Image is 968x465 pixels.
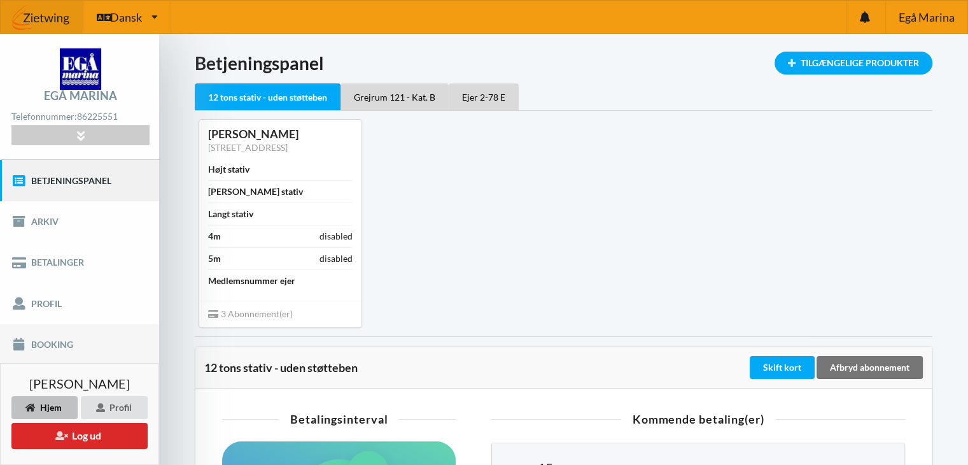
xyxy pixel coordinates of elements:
[195,83,340,111] div: 12 tons stativ - uden støtteben
[60,48,101,90] img: logo
[110,11,142,23] span: Dansk
[775,52,932,75] div: Tilgængelige Produkter
[491,413,905,425] div: Kommende betaling(er)
[77,111,118,122] strong: 86225551
[208,308,293,319] span: 3 Abonnement(er)
[204,361,747,374] div: 12 tons stativ - uden støtteben
[44,90,117,101] div: Egå Marina
[340,83,449,110] div: Grejrum 121 - Kat. B
[208,230,221,243] div: 4m
[29,377,130,390] span: [PERSON_NAME]
[208,275,295,287] div: Medlemsnummer ejer
[750,356,815,379] div: Skift kort
[449,83,519,110] div: Ejer 2-78 E
[208,252,221,265] div: 5m
[319,252,353,265] div: disabled
[208,142,288,153] a: [STREET_ADDRESS]
[208,185,303,198] div: [PERSON_NAME] stativ
[208,127,353,141] div: [PERSON_NAME]
[11,108,149,125] div: Telefonnummer:
[222,413,456,425] div: Betalingsinterval
[11,396,78,419] div: Hjem
[898,11,954,23] span: Egå Marina
[817,356,923,379] div: Afbryd abonnement
[11,423,148,449] button: Log ud
[195,52,932,75] h1: Betjeningspanel
[208,163,249,176] div: Højt stativ
[81,396,148,419] div: Profil
[208,208,253,220] div: Langt stativ
[319,230,353,243] div: disabled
